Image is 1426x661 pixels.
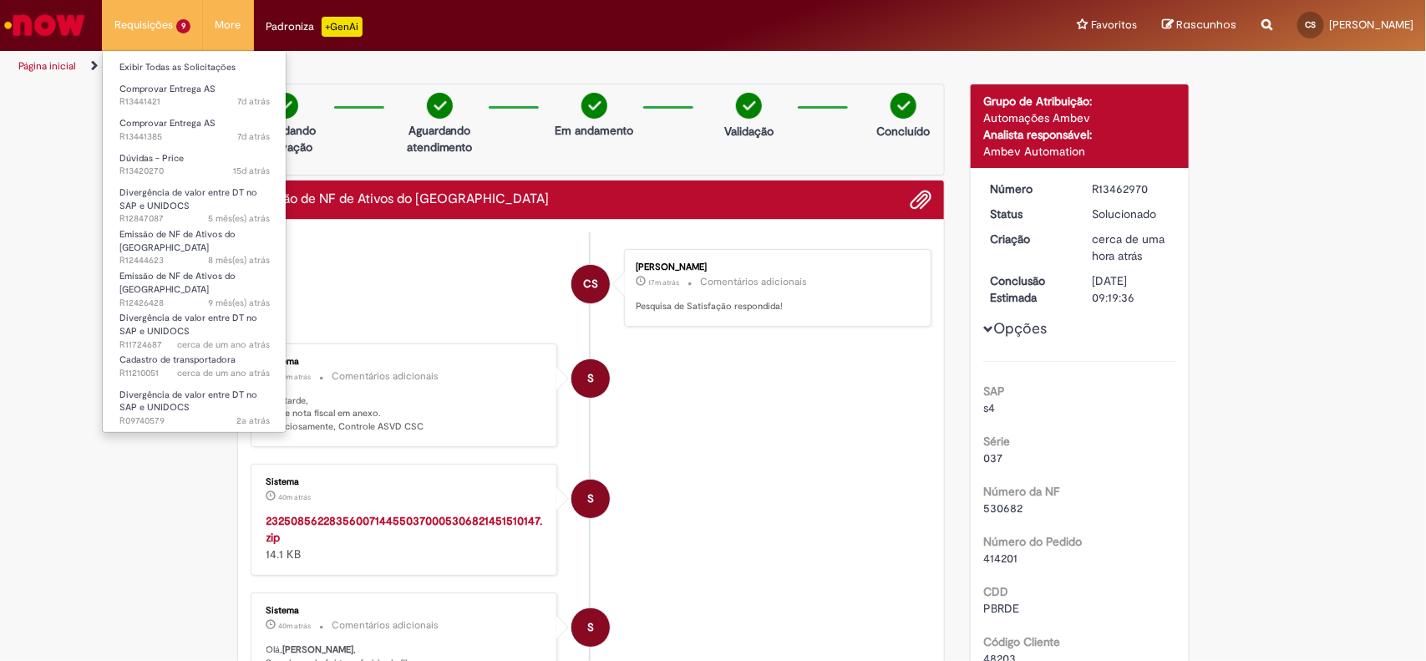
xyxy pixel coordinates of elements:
[208,297,270,309] span: 9 mês(es) atrás
[555,122,633,139] p: Em andamento
[266,512,545,562] div: 14.1 KB
[119,254,270,267] span: R12444623
[983,501,1023,516] span: 530682
[876,123,930,140] p: Concluído
[13,51,938,82] ul: Trilhas de página
[119,212,270,226] span: R12847087
[266,606,545,616] div: Sistema
[103,114,287,145] a: Aberto R13441385 : Comprovar Entrega AS
[279,621,312,631] time: 29/08/2025 15:59:20
[119,186,257,212] span: Divergência de valor entre DT no SAP e UNIDOCS
[983,450,1002,465] span: 037
[279,492,312,502] time: 29/08/2025 15:59:27
[427,93,453,119] img: check-circle-green.png
[1162,18,1236,33] a: Rascunhos
[237,95,270,108] span: 7d atrás
[208,212,270,225] span: 5 mês(es) atrás
[119,130,270,144] span: R13441385
[177,338,270,351] span: cerca de um ano atrás
[983,93,1176,109] div: Grupo de Atribuição:
[103,267,287,303] a: Aberto R12426428 : Emissão de NF de Ativos do ASVD
[1306,19,1317,30] span: CS
[910,189,931,211] button: Adicionar anexos
[648,277,679,287] span: 17m atrás
[399,122,480,155] p: Aguardando atendimento
[119,353,236,366] span: Cadastro de transportadora
[103,351,287,382] a: Aberto R11210051 : Cadastro de transportadora
[119,152,184,165] span: Dúvidas - Price
[279,372,312,382] time: 29/08/2025 15:59:27
[724,123,774,140] p: Validação
[103,386,287,422] a: Aberto R09740579 : Divergência de valor entre DT no SAP e UNIDOCS
[18,59,76,73] a: Página inicial
[983,109,1176,126] div: Automações Ambev
[236,414,270,427] span: 2a atrás
[571,480,610,518] div: Sistema
[266,513,543,545] a: 23250856228356007144550370005306821451510147.zip
[983,584,1008,599] b: CDD
[636,262,914,272] div: [PERSON_NAME]
[236,414,270,427] time: 04/04/2023 09:57:18
[983,551,1017,566] span: 414201
[103,184,287,220] a: Aberto R12847087 : Divergência de valor entre DT no SAP e UNIDOCS
[119,338,270,352] span: R11724687
[977,206,1080,222] dt: Status
[1093,181,1170,197] div: R13462970
[1093,231,1170,264] div: 29/08/2025 15:19:34
[177,338,270,351] time: 08/07/2024 07:38:39
[977,231,1080,247] dt: Criação
[322,17,363,37] p: +GenAi
[233,165,270,177] time: 15/08/2025 11:18:05
[1093,231,1165,263] span: cerca de uma hora atrás
[208,254,270,267] span: 8 mês(es) atrás
[587,358,594,399] span: S
[332,618,439,633] small: Comentários adicionais
[266,477,545,487] div: Sistema
[583,264,598,304] span: CS
[571,359,610,398] div: System
[266,17,363,37] div: Padroniza
[2,8,88,42] img: ServiceNow
[636,300,914,313] p: Pesquisa de Satisfação respondida!
[119,117,216,130] span: Comprovar Entrega AS
[266,357,545,367] div: Sistema
[983,126,1176,143] div: Analista responsável:
[119,389,257,414] span: Divergência de valor entre DT no SAP e UNIDOCS
[102,50,287,433] ul: Requisições
[983,434,1010,449] b: Série
[700,275,807,289] small: Comentários adicionais
[977,272,1080,306] dt: Conclusão Estimada
[208,297,270,309] time: 17/12/2024 15:56:51
[119,414,270,428] span: R09740579
[177,367,270,379] span: cerca de um ano atrás
[103,309,287,345] a: Aberto R11724687 : Divergência de valor entre DT no SAP e UNIDOCS
[1093,231,1165,263] time: 29/08/2025 15:19:34
[119,165,270,178] span: R13420270
[119,297,270,310] span: R12426428
[233,165,270,177] span: 15d atrás
[977,181,1080,197] dt: Número
[237,130,270,143] time: 22/08/2025 21:03:38
[279,492,312,502] span: 40m atrás
[216,17,241,33] span: More
[119,95,270,109] span: R13441421
[1176,17,1236,33] span: Rascunhos
[103,226,287,262] a: Aberto R12444623 : Emissão de NF de Ativos do ASVD
[648,277,679,287] time: 29/08/2025 16:22:29
[983,400,995,415] span: s4
[103,58,287,77] a: Exibir Todas as Solicitações
[587,479,594,519] span: S
[332,369,439,384] small: Comentários adicionais
[114,17,173,33] span: Requisições
[177,367,270,379] time: 07/03/2024 17:51:57
[1329,18,1413,32] span: [PERSON_NAME]
[208,254,270,267] time: 23/12/2024 15:11:20
[581,93,607,119] img: check-circle-green.png
[103,80,287,111] a: Aberto R13441421 : Comprovar Entrega AS
[237,95,270,108] time: 22/08/2025 23:00:03
[279,372,312,382] span: 40m atrás
[983,534,1082,549] b: Número do Pedido
[983,601,1019,616] span: PBRDE
[283,643,354,656] b: [PERSON_NAME]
